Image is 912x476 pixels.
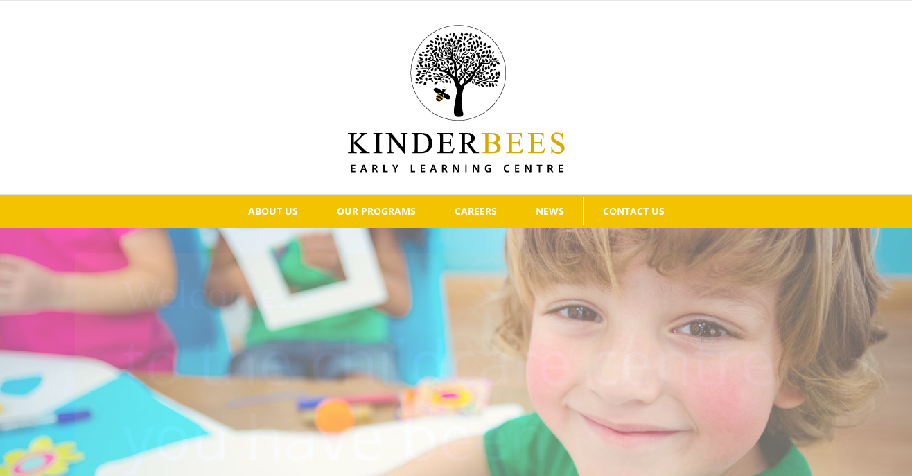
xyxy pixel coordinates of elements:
img: Kinder Bees Logo [348,25,565,173]
span: CONTACT US [603,206,665,216]
span: NEWS [536,206,564,216]
span: CAREERS [455,206,497,216]
span: ABOUT US [248,206,298,216]
span: OUR PROGRAMS [337,206,416,216]
a: CAREERS [435,197,516,225]
nav: Main Menu [21,195,891,228]
h1: Welcome... [123,265,827,324]
a: CONTACT US [584,197,683,225]
a: ABOUT US [229,197,317,225]
a: OUR PROGRAMS [317,197,435,225]
a: NEWS [516,197,583,225]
